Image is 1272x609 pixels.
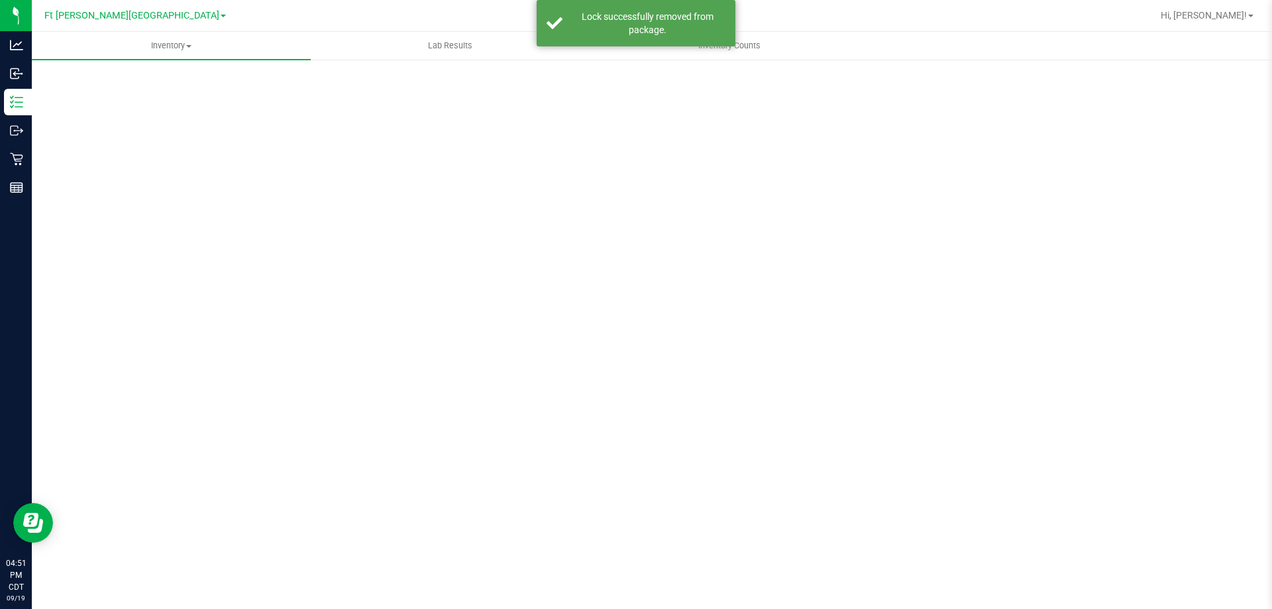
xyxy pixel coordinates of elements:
[10,95,23,109] inline-svg: Inventory
[10,152,23,166] inline-svg: Retail
[10,38,23,52] inline-svg: Analytics
[10,67,23,80] inline-svg: Inbound
[13,503,53,543] iframe: Resource center
[44,10,219,21] span: Ft [PERSON_NAME][GEOGRAPHIC_DATA]
[6,557,26,593] p: 04:51 PM CDT
[1161,10,1247,21] span: Hi, [PERSON_NAME]!
[32,40,311,52] span: Inventory
[311,32,590,60] a: Lab Results
[6,593,26,603] p: 09/19
[570,10,725,36] div: Lock successfully removed from package.
[10,181,23,194] inline-svg: Reports
[10,124,23,137] inline-svg: Outbound
[32,32,311,60] a: Inventory
[410,40,490,52] span: Lab Results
